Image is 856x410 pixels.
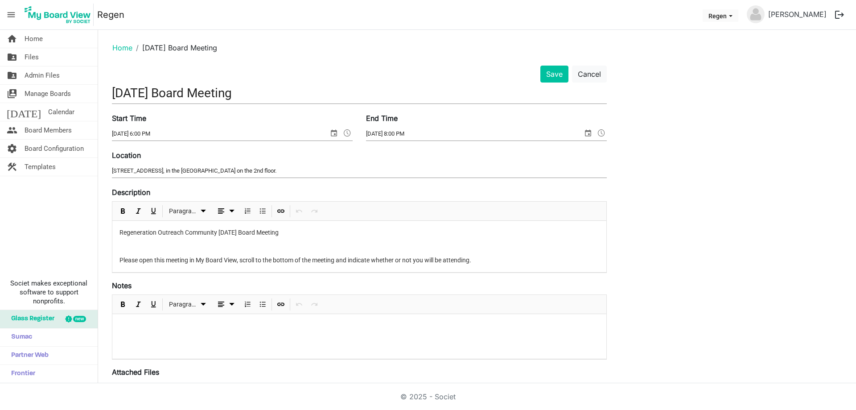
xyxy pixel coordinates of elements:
div: Bulleted List [255,202,270,220]
label: Attached Files [112,367,159,377]
div: Insert Link [273,202,288,220]
button: Underline [148,299,160,310]
span: menu [3,6,20,23]
div: Formats [164,295,211,314]
button: Bulleted List [257,299,269,310]
div: Alignments [211,202,240,220]
button: Cancel [572,66,607,83]
span: Frontier [7,365,35,383]
span: Paragraph [169,299,198,310]
p: Please open this meeting in My Board View, scroll to the bottom of the meeting and indicate wheth... [119,256,599,265]
button: Bold [117,299,129,310]
span: [DATE] [7,103,41,121]
span: select [329,127,339,139]
div: Italic [131,295,146,314]
button: dropdownbutton [213,206,239,217]
a: © 2025 - Societ [400,392,456,401]
img: My Board View Logo [22,4,94,26]
a: [PERSON_NAME] [765,5,830,23]
a: Home [112,43,132,52]
button: Insert Link [275,299,287,310]
button: Numbered List [242,299,254,310]
div: Bold [115,202,131,220]
div: Formats [164,202,211,220]
button: Save [540,66,568,83]
span: settings [7,140,17,157]
span: Manage Boards [25,85,71,103]
div: new [73,316,86,322]
button: Italic [132,206,144,217]
div: Numbered List [240,202,255,220]
img: no-profile-picture.svg [747,5,765,23]
span: Sumac [7,328,32,346]
span: Societ makes exceptional software to support nonprofits. [4,279,94,306]
button: Regen dropdownbutton [703,9,738,22]
button: Insert Link [275,206,287,217]
div: Underline [146,202,161,220]
span: Board Configuration [25,140,84,157]
span: Paragraph [169,206,198,217]
label: Location [112,150,141,161]
a: Regen [97,6,124,24]
span: Admin Files [25,66,60,84]
label: Notes [112,280,132,291]
label: Start Time [112,113,146,124]
button: dropdownbutton [213,299,239,310]
span: Home [25,30,43,48]
span: Board Members [25,121,72,139]
p: Regeneration Outreach Community [DATE] Board Meeting [119,228,599,237]
div: Italic [131,202,146,220]
span: home [7,30,17,48]
div: Insert Link [273,295,288,314]
button: logout [830,5,849,24]
button: Paragraph dropdownbutton [166,299,210,310]
div: Numbered List [240,295,255,314]
label: End Time [366,113,398,124]
button: Bold [117,206,129,217]
span: Partner Web [7,347,49,364]
a: My Board View Logo [22,4,97,26]
span: switch_account [7,85,17,103]
span: Templates [25,158,56,176]
div: Bulleted List [255,295,270,314]
div: Bold [115,295,131,314]
div: Underline [146,295,161,314]
span: people [7,121,17,139]
span: select [583,127,593,139]
span: Calendar [48,103,74,121]
button: Numbered List [242,206,254,217]
button: Underline [148,206,160,217]
label: Description [112,187,150,198]
span: Files [25,48,39,66]
span: folder_shared [7,66,17,84]
button: Bulleted List [257,206,269,217]
span: construction [7,158,17,176]
input: Title [112,83,607,104]
span: folder_shared [7,48,17,66]
button: Italic [132,299,144,310]
li: [DATE] Board Meeting [132,42,217,53]
button: Paragraph dropdownbutton [166,206,210,217]
div: Alignments [211,295,240,314]
span: Glass Register [7,310,54,328]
